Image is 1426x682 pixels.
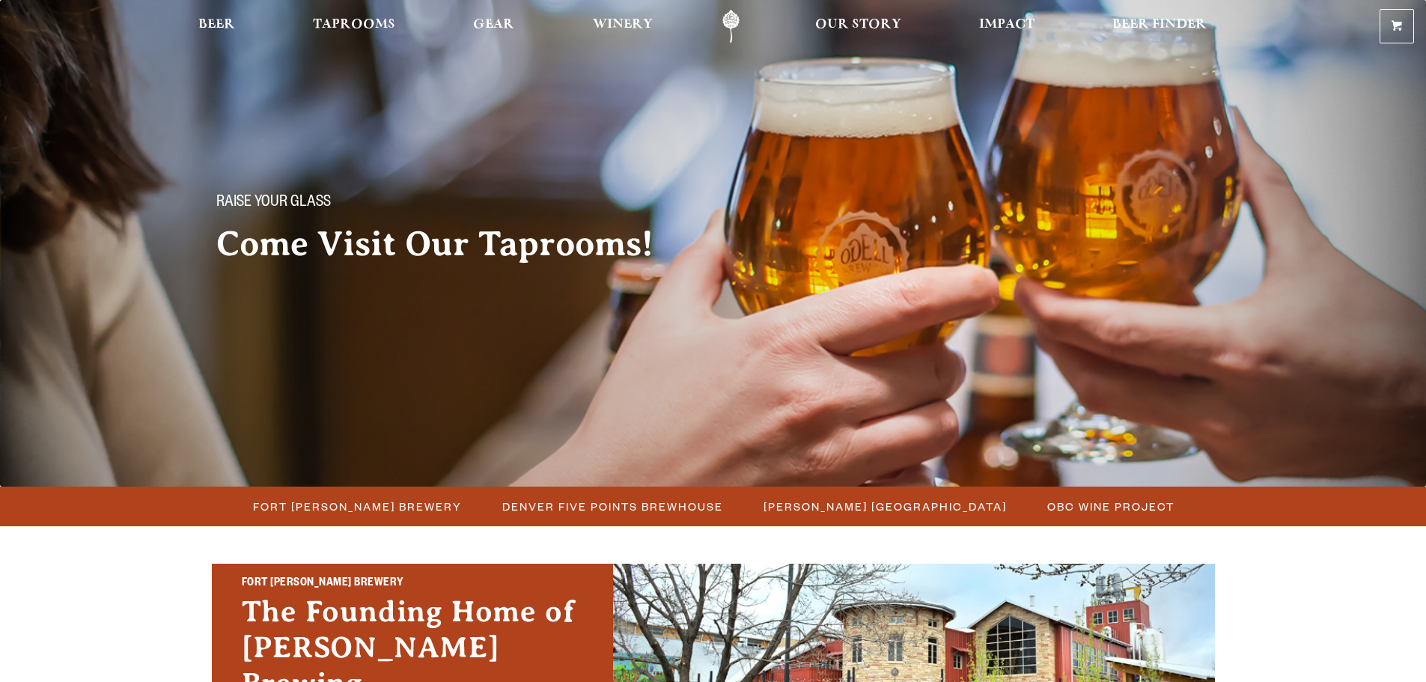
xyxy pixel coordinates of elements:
[979,19,1035,31] span: Impact
[593,19,653,31] span: Winery
[502,496,723,517] span: Denver Five Points Brewhouse
[463,10,524,43] a: Gear
[583,10,662,43] a: Winery
[198,19,235,31] span: Beer
[969,10,1044,43] a: Impact
[764,496,1007,517] span: [PERSON_NAME] [GEOGRAPHIC_DATA]
[313,19,395,31] span: Taprooms
[253,496,462,517] span: Fort [PERSON_NAME] Brewery
[1112,19,1207,31] span: Beer Finder
[216,225,683,263] h2: Come Visit Our Taprooms!
[703,10,759,43] a: Odell Home
[755,496,1014,517] a: [PERSON_NAME] [GEOGRAPHIC_DATA]
[242,574,583,594] h2: Fort [PERSON_NAME] Brewery
[473,19,514,31] span: Gear
[805,10,911,43] a: Our Story
[189,10,245,43] a: Beer
[244,496,469,517] a: Fort [PERSON_NAME] Brewery
[493,496,731,517] a: Denver Five Points Brewhouse
[216,194,331,213] span: Raise your glass
[815,19,901,31] span: Our Story
[1103,10,1216,43] a: Beer Finder
[1038,496,1182,517] a: OBC Wine Project
[1047,496,1174,517] span: OBC Wine Project
[303,10,405,43] a: Taprooms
